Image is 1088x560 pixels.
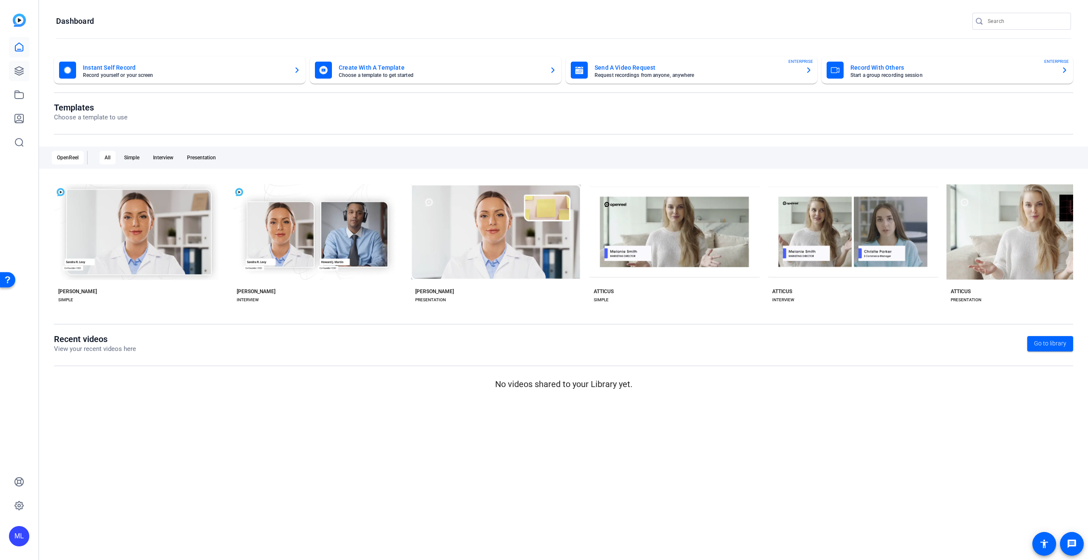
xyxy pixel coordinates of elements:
mat-icon: accessibility [1039,539,1049,549]
span: ENTERPRISE [788,58,813,65]
p: No videos shared to your Library yet. [54,378,1073,390]
mat-card-subtitle: Choose a template to get started [339,73,543,78]
button: Instant Self RecordRecord yourself or your screen [54,57,306,84]
input: Search [988,16,1064,26]
div: [PERSON_NAME] [58,288,97,295]
div: INTERVIEW [237,297,259,303]
div: PRESENTATION [415,297,446,303]
div: ATTICUS [951,288,971,295]
img: blue-gradient.svg [13,14,26,27]
mat-icon: message [1067,539,1077,549]
div: ATTICUS [594,288,614,295]
mat-card-title: Send A Video Request [595,62,799,73]
div: OpenReel [52,151,84,164]
a: Go to library [1027,336,1073,351]
mat-card-title: Record With Others [850,62,1054,73]
mat-card-subtitle: Record yourself or your screen [83,73,287,78]
span: ENTERPRISE [1044,58,1069,65]
div: All [99,151,116,164]
div: PRESENTATION [951,297,981,303]
div: Presentation [182,151,221,164]
h1: Recent videos [54,334,136,344]
div: ML [9,526,29,546]
button: Create With A TemplateChoose a template to get started [310,57,561,84]
h1: Templates [54,102,127,113]
div: INTERVIEW [772,297,794,303]
div: ATTICUS [772,288,792,295]
div: SIMPLE [58,297,73,303]
p: View your recent videos here [54,344,136,354]
button: Send A Video RequestRequest recordings from anyone, anywhereENTERPRISE [566,57,817,84]
mat-card-subtitle: Request recordings from anyone, anywhere [595,73,799,78]
button: Record With OthersStart a group recording sessionENTERPRISE [822,57,1073,84]
p: Choose a template to use [54,113,127,122]
div: Simple [119,151,144,164]
h1: Dashboard [56,16,94,26]
span: Go to library [1034,339,1066,348]
mat-card-title: Instant Self Record [83,62,287,73]
div: [PERSON_NAME] [415,288,454,295]
mat-card-subtitle: Start a group recording session [850,73,1054,78]
div: SIMPLE [594,297,609,303]
mat-card-title: Create With A Template [339,62,543,73]
div: [PERSON_NAME] [237,288,275,295]
div: Interview [148,151,178,164]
